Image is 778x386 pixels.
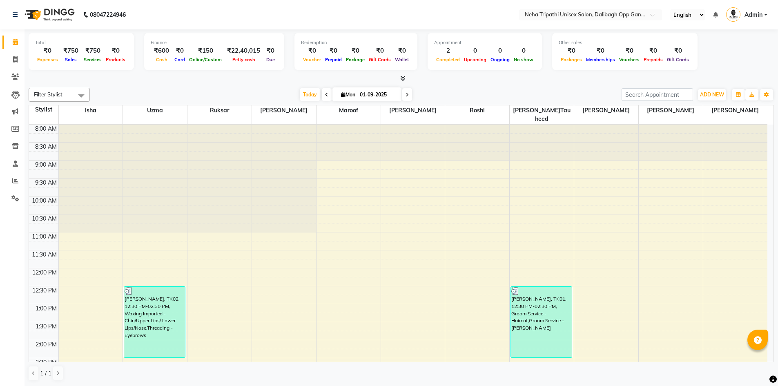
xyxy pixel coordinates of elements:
[21,3,77,26] img: logo
[317,105,381,116] span: Maroof
[393,46,411,56] div: ₹0
[344,57,367,62] span: Package
[617,46,642,56] div: ₹0
[300,88,320,101] span: Today
[30,232,58,241] div: 11:00 AM
[393,57,411,62] span: Wallet
[698,89,726,100] button: ADD NEW
[90,3,126,26] b: 08047224946
[642,46,665,56] div: ₹0
[35,39,127,46] div: Total
[124,287,185,357] div: [PERSON_NAME], TK02, 12:30 PM-02:30 PM, Waxing Imported - Chin/Upper Lips/ Lower Lips/Nose,Thread...
[381,105,445,116] span: [PERSON_NAME]
[187,105,252,116] span: ruksar
[172,57,187,62] span: Card
[264,57,277,62] span: Due
[33,161,58,169] div: 9:00 AM
[187,46,224,56] div: ₹150
[434,39,535,46] div: Appointment
[104,57,127,62] span: Products
[445,105,509,116] span: Roshi
[584,46,617,56] div: ₹0
[642,57,665,62] span: Prepaids
[639,105,703,116] span: [PERSON_NAME]
[34,358,58,367] div: 2:30 PM
[30,214,58,223] div: 10:30 AM
[40,369,51,378] span: 1 / 1
[34,322,58,331] div: 1:30 PM
[559,46,584,56] div: ₹0
[703,105,767,116] span: [PERSON_NAME]
[301,57,323,62] span: Voucher
[31,268,58,277] div: 12:00 PM
[154,57,169,62] span: Cash
[367,57,393,62] span: Gift Cards
[622,88,693,101] input: Search Appointment
[82,57,104,62] span: Services
[172,46,187,56] div: ₹0
[726,7,740,22] img: Admin
[63,57,79,62] span: Sales
[151,39,278,46] div: Finance
[33,143,58,151] div: 8:30 AM
[488,46,512,56] div: 0
[59,105,123,116] span: isha
[462,46,488,56] div: 0
[357,89,398,101] input: 2025-09-01
[488,57,512,62] span: Ongoing
[31,286,58,295] div: 12:30 PM
[617,57,642,62] span: Vouchers
[323,46,344,56] div: ₹0
[33,178,58,187] div: 9:30 AM
[434,46,462,56] div: 2
[33,125,58,133] div: 8:00 AM
[339,91,357,98] span: Mon
[34,304,58,313] div: 1:00 PM
[574,105,638,116] span: [PERSON_NAME]
[230,57,257,62] span: Petty cash
[60,46,82,56] div: ₹750
[367,46,393,56] div: ₹0
[584,57,617,62] span: Memberships
[35,46,60,56] div: ₹0
[29,105,58,114] div: Stylist
[559,39,691,46] div: Other sales
[151,46,172,56] div: ₹600
[263,46,278,56] div: ₹0
[301,39,411,46] div: Redemption
[34,340,58,349] div: 2:00 PM
[559,57,584,62] span: Packages
[462,57,488,62] span: Upcoming
[187,57,224,62] span: Online/Custom
[30,250,58,259] div: 11:30 AM
[512,57,535,62] span: No show
[34,91,62,98] span: Filter Stylist
[434,57,462,62] span: Completed
[82,46,104,56] div: ₹750
[512,46,535,56] div: 0
[344,46,367,56] div: ₹0
[123,105,187,116] span: Uzma
[30,196,58,205] div: 10:00 AM
[224,46,263,56] div: ₹22,40,015
[745,11,762,19] span: Admin
[252,105,316,116] span: [PERSON_NAME]
[700,91,724,98] span: ADD NEW
[35,57,60,62] span: Expenses
[301,46,323,56] div: ₹0
[665,46,691,56] div: ₹0
[104,46,127,56] div: ₹0
[511,287,572,357] div: [PERSON_NAME], TK01, 12:30 PM-02:30 PM, Groom Service - Haircut,Groom Service - [PERSON_NAME]
[510,105,574,124] span: [PERSON_NAME]Tauheed
[665,57,691,62] span: Gift Cards
[323,57,344,62] span: Prepaid
[744,353,770,378] iframe: chat widget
